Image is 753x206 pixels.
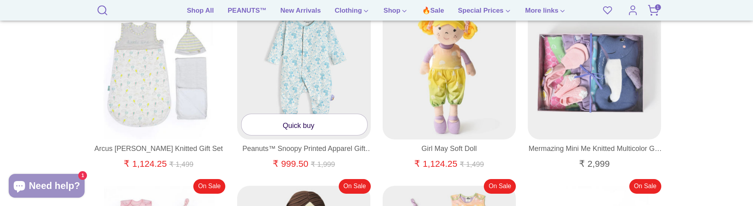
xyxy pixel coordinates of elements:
span: ₹ 1,499 [460,160,484,168]
a: Special Prices [452,6,517,21]
a: Shop All [181,6,220,21]
a: New Arrivals [274,6,326,21]
a: Girl May Soft Doll [383,143,516,154]
span: ₹ 2,999 [579,159,610,169]
a: Quick buy [242,114,367,135]
a: 🔥Sale [416,6,450,21]
inbox-online-store-chat: Shopify online store chat [6,174,87,200]
span: ₹ 1,499 [169,160,193,168]
a: Girl May Soft Doll Soft Toys 1 [383,6,516,139]
a: Search [94,4,110,12]
span: 1 [655,4,661,11]
a: PEANUTS™ [222,6,272,21]
a: Account [625,2,641,18]
span: ₹ 1,124.25 [414,159,457,169]
a: Mermazing Mini Me Knitted Multicolor Gift Set [528,143,661,154]
span: On Sale [629,179,661,194]
a: 1 [645,2,661,18]
span: On Sale [193,179,225,194]
span: ₹ 1,124.25 [124,159,167,169]
a: Peanuts™ Snoopy Printed Apparel Gift Set Pack of 5 [237,143,371,154]
span: ₹ 999.50 [273,159,308,169]
a: More links [519,6,572,21]
a: Arcus [PERSON_NAME] Knitted Gift Set [92,143,226,154]
a: Beeby Knitted Gift Set - Arcus Gift Set 1 [92,6,226,139]
a: Shop [377,6,414,21]
span: ₹ 1,999 [311,160,335,168]
a: Clothing [329,6,376,21]
span: On Sale [339,179,371,194]
span: On Sale [484,179,516,194]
